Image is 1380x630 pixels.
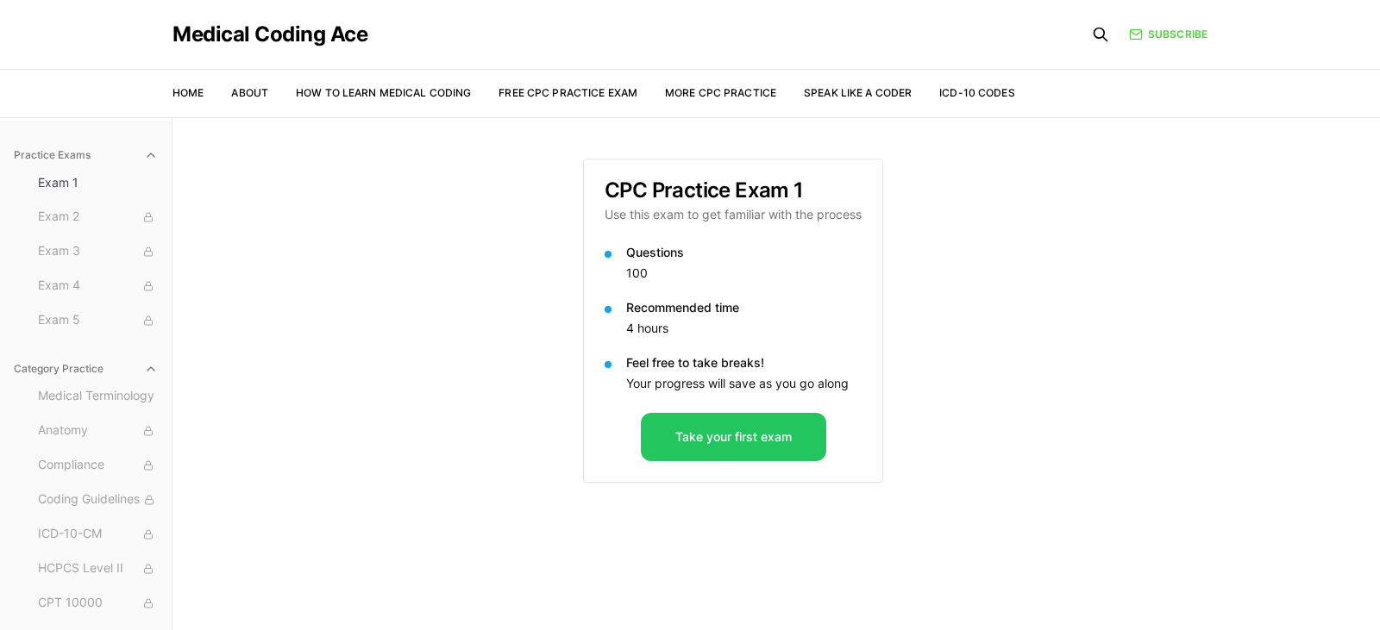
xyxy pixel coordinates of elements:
span: Exam 5 [38,311,158,330]
span: Exam 2 [38,208,158,227]
span: CPT 10000 [38,594,158,613]
button: CPT 10000 [31,589,165,617]
a: Speak Like a Coder [804,86,912,99]
span: Coding Guidelines [38,490,158,509]
span: Exam 4 [38,277,158,296]
span: Medical Terminology [38,387,158,406]
span: Anatomy [38,421,158,440]
a: Free CPC Practice Exam [499,86,637,99]
a: More CPC Practice [665,86,776,99]
a: Home [172,86,204,99]
a: About [231,86,268,99]
span: HCPCS Level II [38,559,158,578]
p: Questions [626,244,862,261]
p: 100 [626,265,862,282]
button: Exam 2 [31,203,165,231]
button: Exam 1 [31,169,165,196]
span: Exam 1 [38,174,158,191]
button: Exam 3 [31,238,165,265]
button: Category Practice [7,355,165,383]
button: Exam 4 [31,272,165,300]
button: Exam 5 [31,307,165,334]
p: 4 hours [626,320,862,337]
button: Coding Guidelines [31,486,165,514]
button: ICD-10-CM [31,521,165,548]
span: Compliance [38,456,158,475]
button: Take your first exam [641,413,826,461]
p: Use this exam to get familiar with the process [605,206,862,223]
p: Your progress will save as you go along [626,375,862,392]
button: Medical Terminology [31,383,165,410]
a: How to Learn Medical Coding [296,86,471,99]
a: Subscribe [1129,27,1207,42]
button: Practice Exams [7,141,165,169]
p: Recommended time [626,299,862,316]
span: ICD-10-CM [38,525,158,544]
button: HCPCS Level II [31,555,165,583]
a: Medical Coding Ace [172,24,367,45]
h3: CPC Practice Exam 1 [605,180,862,201]
a: ICD-10 Codes [939,86,1014,99]
span: Exam 3 [38,242,158,261]
button: Anatomy [31,417,165,445]
button: Compliance [31,452,165,479]
p: Feel free to take breaks! [626,354,862,371]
